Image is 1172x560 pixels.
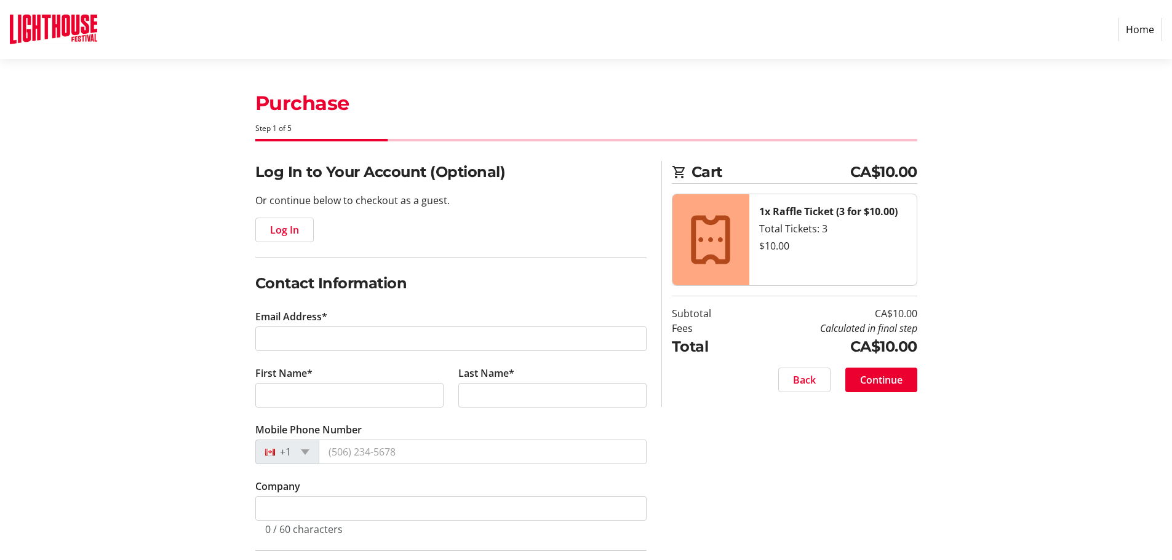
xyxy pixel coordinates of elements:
tr-character-limit: 0 / 60 characters [265,523,343,536]
label: Mobile Phone Number [255,422,362,437]
span: Log In [270,223,299,237]
div: $10.00 [759,239,907,253]
button: Back [778,368,831,392]
button: Log In [255,218,314,242]
label: Last Name* [458,366,514,381]
input: (506) 234-5678 [319,440,647,464]
div: Step 1 of 5 [255,123,917,134]
td: Subtotal [672,306,743,321]
button: Continue [845,368,917,392]
label: First Name* [255,366,313,381]
label: Email Address* [255,309,327,324]
img: Lighthouse Festival's Logo [10,5,97,54]
a: Home [1118,18,1162,41]
p: Or continue below to checkout as a guest. [255,193,647,208]
td: CA$10.00 [743,336,917,358]
td: Total [672,336,743,358]
strong: 1x Raffle Ticket (3 for $10.00) [759,205,898,218]
span: CA$10.00 [850,161,917,183]
h1: Purchase [255,89,917,118]
div: Total Tickets: 3 [759,221,907,236]
h2: Contact Information [255,272,647,294]
td: Fees [672,321,743,336]
span: Back [793,373,816,387]
h2: Log In to Your Account (Optional) [255,161,647,183]
span: Cart [692,161,850,183]
td: CA$10.00 [743,306,917,321]
td: Calculated in final step [743,321,917,336]
label: Company [255,479,300,494]
span: Continue [860,373,903,387]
